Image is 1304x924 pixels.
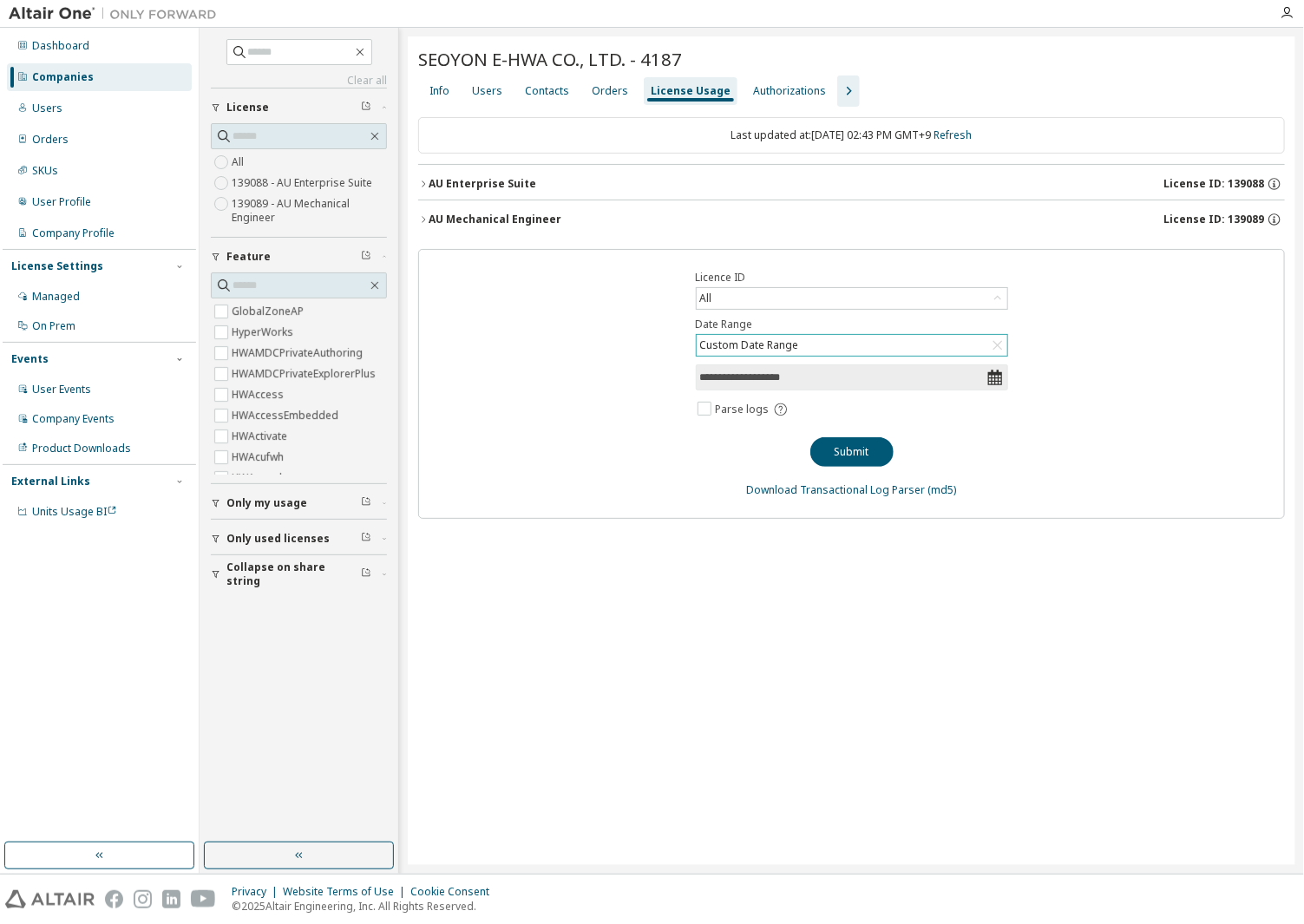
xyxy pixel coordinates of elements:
span: Collapse on share string [226,560,361,588]
img: altair_logo.svg [5,890,95,908]
span: Units Usage BI [32,504,117,519]
span: Parse logs [715,403,769,416]
div: Orders [592,84,628,98]
span: License ID: 139089 [1163,213,1264,226]
label: Licence ID [696,271,1008,285]
img: instagram.svg [134,890,152,908]
div: Custom Date Range [698,336,802,355]
div: User Profile [32,195,91,209]
div: AU Mechanical Engineer [429,213,561,226]
div: Users [472,84,502,98]
label: 139089 - AU Mechanical Engineer [232,193,387,228]
label: All [232,152,247,173]
div: Users [32,102,62,115]
button: Only my usage [211,484,387,522]
img: youtube.svg [191,890,216,908]
label: HWAccess [232,384,287,405]
a: Clear all [211,74,387,88]
div: AU Enterprise Suite [429,177,536,191]
button: Collapse on share string [211,555,387,593]
p: © 2025 Altair Engineering, Inc. All Rights Reserved. [232,899,500,914]
img: Altair One [9,5,226,23]
span: Clear filter [361,532,371,546]
div: Companies [32,70,94,84]
div: Product Downloads [32,442,131,455]
button: Only used licenses [211,520,387,558]
a: (md5) [928,482,957,497]
div: Managed [32,290,80,304]
div: On Prem [32,319,75,333]
div: All [697,288,1007,309]
label: HWAcusolve [232,468,297,488]
div: Info [429,84,449,98]
button: Submit [810,437,894,467]
label: HWAccessEmbedded [232,405,342,426]
div: Website Terms of Use [283,885,410,899]
span: Clear filter [361,101,371,115]
div: License Usage [651,84,731,98]
label: HyperWorks [232,322,297,343]
span: Feature [226,250,271,264]
span: License ID: 139088 [1163,177,1264,191]
div: License Settings [11,259,103,273]
div: All [698,289,715,308]
button: Feature [211,238,387,276]
label: Date Range [696,318,1008,331]
div: SKUs [32,164,58,178]
span: License [226,101,269,115]
button: AU Mechanical EngineerLicense ID: 139089 [418,200,1285,239]
div: Cookie Consent [410,885,500,899]
label: HWAMDCPrivateAuthoring [232,343,366,364]
div: External Links [11,475,90,488]
label: GlobalZoneAP [232,301,307,322]
div: Last updated at: [DATE] 02:43 PM GMT+9 [418,117,1285,154]
label: HWAMDCPrivateExplorerPlus [232,364,379,384]
button: AU Enterprise SuiteLicense ID: 139088 [418,165,1285,203]
div: Company Events [32,412,115,426]
img: linkedin.svg [162,890,180,908]
img: facebook.svg [105,890,123,908]
div: Events [11,352,49,366]
span: SEOYON E-HWA CO., LTD. - 4187 [418,47,682,71]
label: HWActivate [232,426,291,447]
label: HWAcufwh [232,447,287,468]
label: 139088 - AU Enterprise Suite [232,173,376,193]
span: Only used licenses [226,532,330,546]
span: Clear filter [361,567,371,581]
div: Custom Date Range [697,335,1007,356]
span: Clear filter [361,250,371,264]
div: Authorizations [753,84,826,98]
div: Privacy [232,885,283,899]
div: Company Profile [32,226,115,240]
div: Dashboard [32,39,89,53]
button: License [211,88,387,127]
a: Download Transactional Log Parser [747,482,926,497]
div: Contacts [525,84,569,98]
a: Refresh [934,128,973,142]
span: Only my usage [226,496,307,510]
span: Clear filter [361,496,371,510]
div: Orders [32,133,69,147]
div: User Events [32,383,91,396]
